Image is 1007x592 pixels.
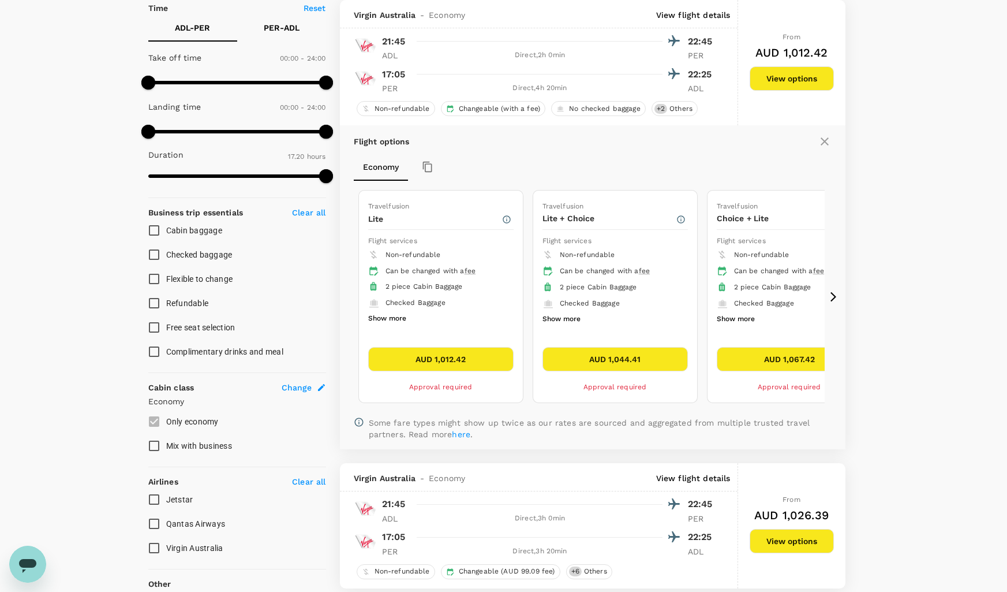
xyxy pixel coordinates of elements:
img: VA [354,67,377,90]
span: Changeable (with a fee) [454,104,545,114]
p: 22:45 [688,497,717,511]
img: VA [354,497,377,520]
div: Direct , 2h 0min [418,50,662,61]
p: Lite + Choice [542,213,676,224]
span: Non-refundable [370,567,435,576]
span: fee [639,267,650,275]
span: Free seat selection [166,323,235,332]
span: Flight services [368,237,417,245]
button: Show more [368,311,406,326]
div: +6Others [566,564,612,579]
div: Non-refundable [357,564,435,579]
p: PER [688,50,717,61]
span: 00:00 - 24:00 [280,103,326,111]
div: Non-refundable [357,101,435,116]
p: 17:05 [382,68,406,81]
strong: Business trip essentials [148,208,244,217]
span: Virgin Australia [354,9,415,21]
button: View options [750,66,834,91]
span: Flight services [717,237,766,245]
span: 2 piece Cabin Baggage [734,283,811,291]
a: here [452,430,470,439]
button: AUD 1,044.41 [542,347,688,371]
p: Time [148,2,169,14]
span: - [415,472,429,484]
span: No checked baggage [564,104,645,114]
strong: Cabin class [148,383,194,392]
span: Others [665,104,697,114]
span: Non-refundable [370,104,435,114]
p: Clear all [292,476,325,487]
span: Approval required [583,383,647,391]
p: Economy [148,396,326,407]
span: Flight services [542,237,592,245]
span: 2 piece Cabin Baggage [385,282,463,291]
span: Flexible to change [166,274,233,284]
p: 21:45 [382,35,406,49]
span: Non-refundable [734,251,789,259]
button: Economy [354,153,408,181]
p: Other [148,578,171,590]
div: Can be changed with a [734,266,853,277]
span: Changeable (AUD 99.09 fee) [454,567,560,576]
p: 17:05 [382,530,406,544]
p: 22:25 [688,68,717,81]
span: Travelfusion [542,202,584,210]
button: View options [750,529,834,553]
span: Non-refundable [560,251,615,259]
span: Complimentary drinks and meal [166,347,283,356]
span: Approval required [409,383,473,391]
div: No checked baggage [551,101,646,116]
div: +2Others [652,101,698,116]
button: Show more [542,312,581,327]
iframe: Button to launch messaging window [9,546,46,583]
span: Travelfusion [717,202,758,210]
span: Virgin Australia [354,472,415,484]
p: Choice + Lite [717,213,850,224]
span: - [415,9,429,21]
span: Checked Baggage [560,299,620,307]
button: AUD 1,067.42 [717,347,862,371]
div: Direct , 4h 20min [418,83,662,94]
span: fee [813,267,824,275]
p: ADL [382,50,411,61]
button: Show more [717,312,755,327]
h6: AUD 1,012.42 [755,43,828,62]
p: Landing time [148,101,201,113]
p: PER [382,546,411,557]
span: Mix with business [166,441,232,450]
span: 2 piece Cabin Baggage [560,283,637,291]
p: Flight options [354,136,410,147]
span: Virgin Australia [166,543,223,553]
div: Can be changed with a [560,266,679,277]
button: AUD 1,012.42 [368,347,514,371]
h6: AUD 1,026.39 [754,506,829,524]
span: Checked Baggage [385,299,446,307]
span: Refundable [166,299,209,308]
p: Duration [148,149,184,161]
p: Clear all [292,207,325,218]
p: ADL [688,83,717,94]
p: Reset [304,2,326,14]
p: 21:45 [382,497,406,511]
p: ADL - PER [175,22,210,33]
strong: Airlines [148,477,178,486]
p: View flight details [656,9,731,21]
p: ADL [382,513,411,524]
div: Can be changed with a [385,266,504,277]
span: 17.20 hours [288,152,326,161]
p: 22:45 [688,35,717,49]
span: Non-refundable [385,251,441,259]
p: PER [688,513,717,524]
div: Changeable (AUD 99.09 fee) [441,564,560,579]
span: 00:00 - 24:00 [280,54,326,62]
div: Direct , 3h 0min [418,513,662,524]
p: Some fare types might show up twice as our rates are sourced and aggregated from multiple trusted... [369,417,832,440]
span: Change [282,382,312,393]
div: Direct , 3h 20min [418,546,662,557]
span: Qantas Airways [166,519,226,528]
span: Others [579,567,612,576]
span: Checked baggage [166,250,233,259]
span: Cabin baggage [166,226,222,235]
p: 22:25 [688,530,717,544]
